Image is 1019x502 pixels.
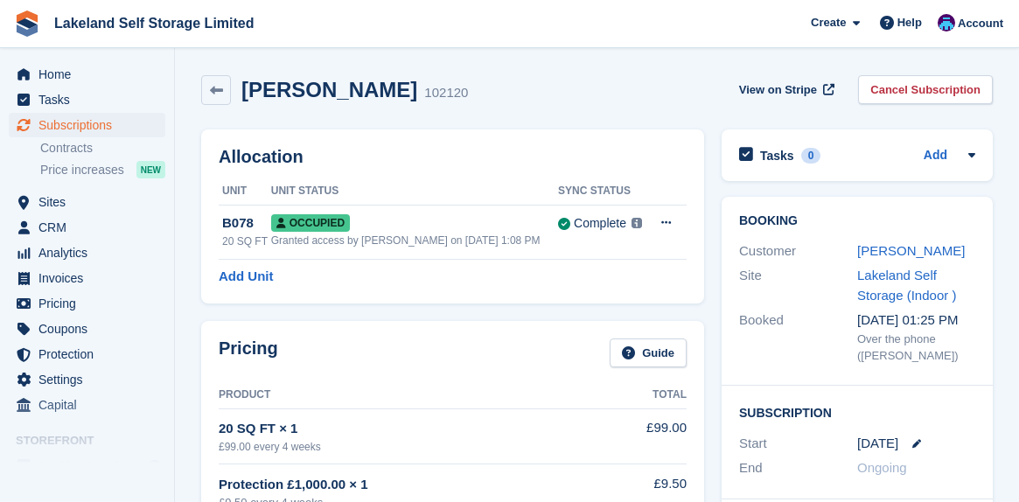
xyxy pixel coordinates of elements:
div: Over the phone ([PERSON_NAME]) [857,331,975,365]
div: £99.00 every 4 weeks [219,439,600,455]
a: menu [9,317,165,341]
span: Account [958,15,1003,32]
a: menu [9,113,165,137]
th: Product [219,381,600,409]
a: [PERSON_NAME] [857,243,965,258]
div: End [739,458,857,478]
div: B078 [222,213,271,234]
div: Start [739,434,857,454]
a: Cancel Subscription [858,75,993,104]
a: menu [9,393,165,417]
a: menu [9,454,165,478]
a: Contracts [40,140,165,157]
span: Ongoing [857,460,907,475]
a: menu [9,215,165,240]
span: Subscriptions [38,113,143,137]
div: [DATE] 01:25 PM [857,310,975,331]
a: Lakeland Self Storage Limited [47,9,262,38]
a: Guide [610,338,687,367]
a: Lakeland Self Storage (Indoor ) [857,268,956,303]
span: Create [811,14,846,31]
span: CRM [38,215,143,240]
a: menu [9,342,165,366]
div: Complete [574,214,626,233]
a: Add [924,146,947,166]
span: Sites [38,190,143,214]
span: Invoices [38,266,143,290]
span: Price increases [40,162,124,178]
a: menu [9,87,165,112]
a: Preview store [144,456,165,477]
span: Pricing [38,291,143,316]
div: Customer [739,241,857,261]
div: 0 [801,148,821,164]
img: icon-info-grey-7440780725fd019a000dd9b08b2336e03edf1995a4989e88bcd33f0948082b44.svg [632,218,642,228]
span: Capital [38,393,143,417]
img: stora-icon-8386f47178a22dfd0bd8f6a31ec36ba5ce8667c1dd55bd0f319d3a0aa187defe.svg [14,10,40,37]
span: Occupied [271,214,350,232]
h2: Subscription [739,403,975,421]
div: Site [739,266,857,305]
span: Home [38,62,143,87]
a: menu [9,266,165,290]
th: Total [600,381,687,409]
a: Price increases NEW [40,160,165,179]
span: Settings [38,367,143,392]
a: View on Stripe [732,75,838,104]
div: Granted access by [PERSON_NAME] on [DATE] 1:08 PM [271,233,558,248]
h2: Allocation [219,147,687,167]
h2: Pricing [219,338,278,367]
span: Storefront [16,432,174,450]
td: £99.00 [600,408,687,464]
span: Booking Portal [38,454,143,478]
span: Protection [38,342,143,366]
h2: Booking [739,214,975,228]
a: menu [9,190,165,214]
div: Protection £1,000.00 × 1 [219,475,600,495]
a: menu [9,62,165,87]
th: Unit [219,178,271,206]
h2: Tasks [760,148,794,164]
a: Add Unit [219,267,273,287]
div: 102120 [424,83,468,103]
a: menu [9,367,165,392]
span: View on Stripe [739,81,817,99]
div: 20 SQ FT × 1 [219,419,600,439]
span: Help [897,14,922,31]
h2: [PERSON_NAME] [241,78,417,101]
div: 20 SQ FT [222,234,271,249]
span: Coupons [38,317,143,341]
a: menu [9,241,165,265]
div: NEW [136,161,165,178]
a: menu [9,291,165,316]
img: David Dickson [938,14,955,31]
span: Tasks [38,87,143,112]
div: Booked [739,310,857,365]
th: Unit Status [271,178,558,206]
time: 2025-08-27 23:00:00 UTC [857,434,898,454]
th: Sync Status [558,178,647,206]
span: Analytics [38,241,143,265]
